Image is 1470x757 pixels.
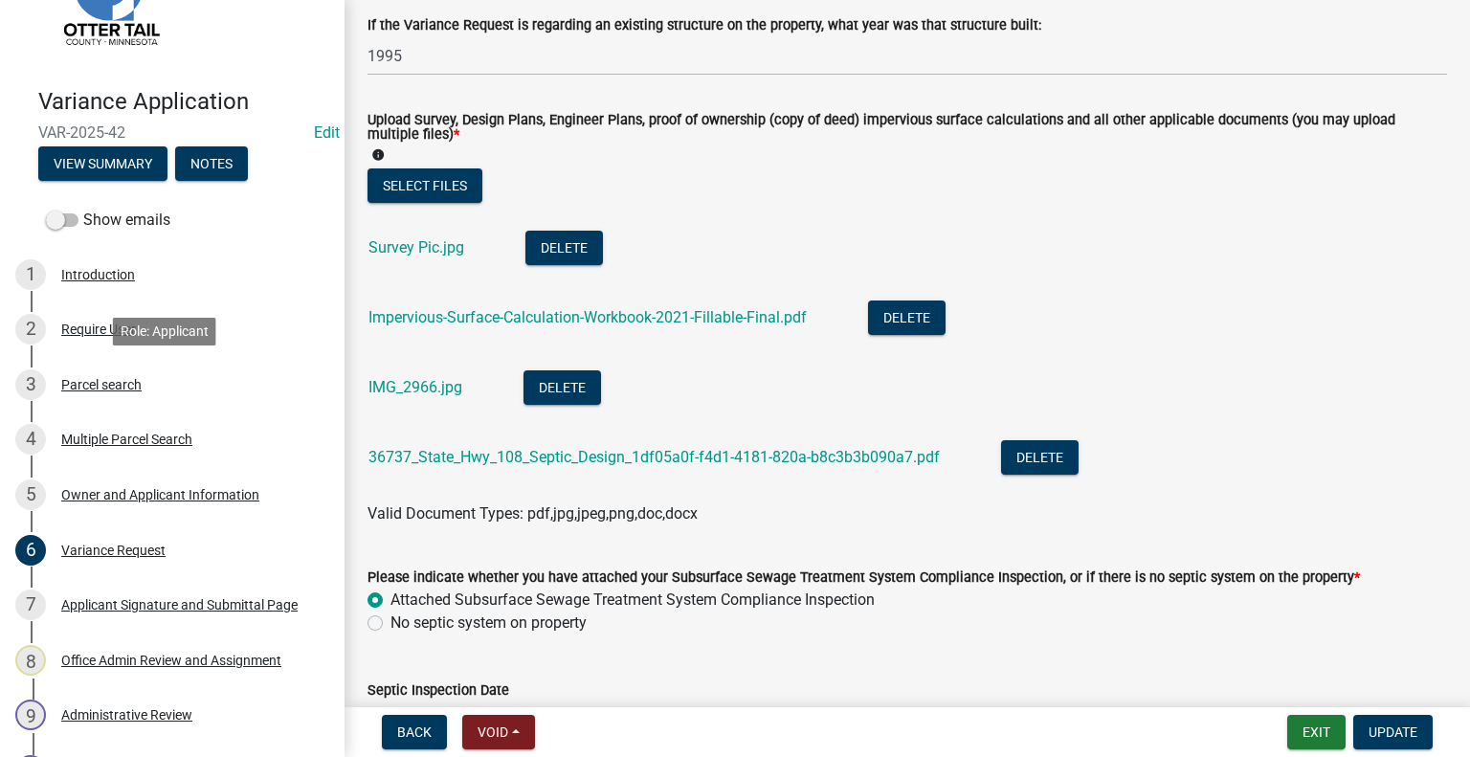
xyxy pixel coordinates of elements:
wm-modal-confirm: Delete Document [523,380,601,398]
div: Office Admin Review and Assignment [61,654,281,667]
label: Show emails [46,209,170,232]
div: Multiple Parcel Search [61,433,192,446]
button: Select files [367,168,482,203]
wm-modal-confirm: Edit Application Number [314,123,340,142]
div: 3 [15,369,46,400]
button: Delete [523,370,601,405]
wm-modal-confirm: Notes [175,157,248,172]
wm-modal-confirm: Delete Document [525,240,603,258]
div: 5 [15,479,46,510]
div: Owner and Applicant Information [61,488,259,501]
span: Valid Document Types: pdf,jpg,jpeg,png,doc,docx [367,504,698,523]
button: Delete [868,301,946,335]
button: Exit [1287,715,1346,749]
button: Void [462,715,535,749]
span: Void [478,724,508,740]
div: Introduction [61,268,135,281]
div: 4 [15,424,46,455]
div: Require User [61,323,136,336]
span: VAR-2025-42 [38,123,306,142]
div: 8 [15,645,46,676]
button: Notes [175,146,248,181]
label: Septic Inspection Date [367,684,509,698]
div: 2 [15,314,46,345]
div: Variance Request [61,544,166,557]
label: Please indicate whether you have attached your Subsurface Sewage Treatment System Compliance Insp... [367,571,1360,585]
wm-modal-confirm: Summary [38,157,167,172]
label: No septic system on property [390,612,587,635]
a: 36737_State_Hwy_108_Septic_Design_1df05a0f-f4d1-4181-820a-b8c3b3b090a7.pdf [368,448,940,466]
button: Delete [1001,440,1079,475]
div: Applicant Signature and Submittal Page [61,598,298,612]
button: Delete [525,231,603,265]
span: Back [397,724,432,740]
a: Impervious-Surface-Calculation-Workbook-2021-Fillable-Final.pdf [368,308,807,326]
wm-modal-confirm: Delete Document [1001,450,1079,468]
div: Administrative Review [61,708,192,722]
button: Back [382,715,447,749]
div: 9 [15,700,46,730]
div: 1 [15,259,46,290]
div: 6 [15,535,46,566]
label: Attached Subsurface Sewage Treatment System Compliance Inspection [390,589,875,612]
div: 7 [15,590,46,620]
wm-modal-confirm: Delete Document [868,310,946,328]
div: Role: Applicant [113,318,216,345]
button: View Summary [38,146,167,181]
div: Parcel search [61,378,142,391]
h4: Variance Application [38,88,329,116]
i: info [371,148,385,162]
a: Edit [314,123,340,142]
a: IMG_2966.jpg [368,378,462,396]
span: Update [1369,724,1417,740]
label: If the Variance Request is regarding an existing structure on the property, what year was that st... [367,19,1041,33]
a: Survey Pic.jpg [368,238,464,256]
label: Upload Survey, Design Plans, Engineer Plans, proof of ownership (copy of deed) impervious surface... [367,114,1447,142]
button: Update [1353,715,1433,749]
